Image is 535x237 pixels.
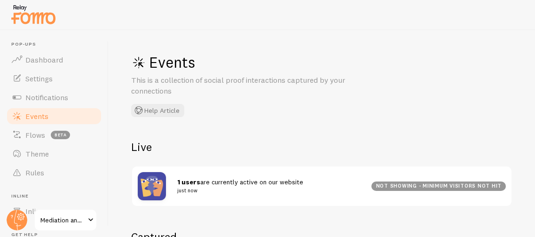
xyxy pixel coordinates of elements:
p: This is a collection of social proof interactions captured by your connections [131,75,357,96]
span: Mediation and Arbitration Offices of [PERSON_NAME], LLC [40,214,85,226]
span: beta [51,131,70,139]
a: Rules [6,163,102,182]
a: Events [6,107,102,126]
a: Settings [6,69,102,88]
span: Pop-ups [11,41,102,47]
img: pageviews.png [138,172,166,200]
a: Theme [6,144,102,163]
span: Flows [25,130,45,140]
a: Inline [6,202,102,221]
div: not showing - minimum visitors not hit [371,182,506,191]
small: just now [177,186,360,195]
a: Notifications [6,88,102,107]
a: Mediation and Arbitration Offices of [PERSON_NAME], LLC [34,209,97,231]
span: Inline [11,193,102,199]
strong: 1 users [177,178,200,186]
span: Dashboard [25,55,63,64]
span: Settings [25,74,53,83]
h2: Live [131,140,512,154]
button: Help Article [131,104,184,117]
h1: Events [131,53,413,72]
a: Dashboard [6,50,102,69]
span: Inline [25,206,44,216]
span: are currently active on our website [177,178,360,195]
a: Flows beta [6,126,102,144]
span: Events [25,111,48,121]
span: Notifications [25,93,68,102]
img: fomo-relay-logo-orange.svg [10,2,57,26]
span: Theme [25,149,49,158]
span: Rules [25,168,44,177]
